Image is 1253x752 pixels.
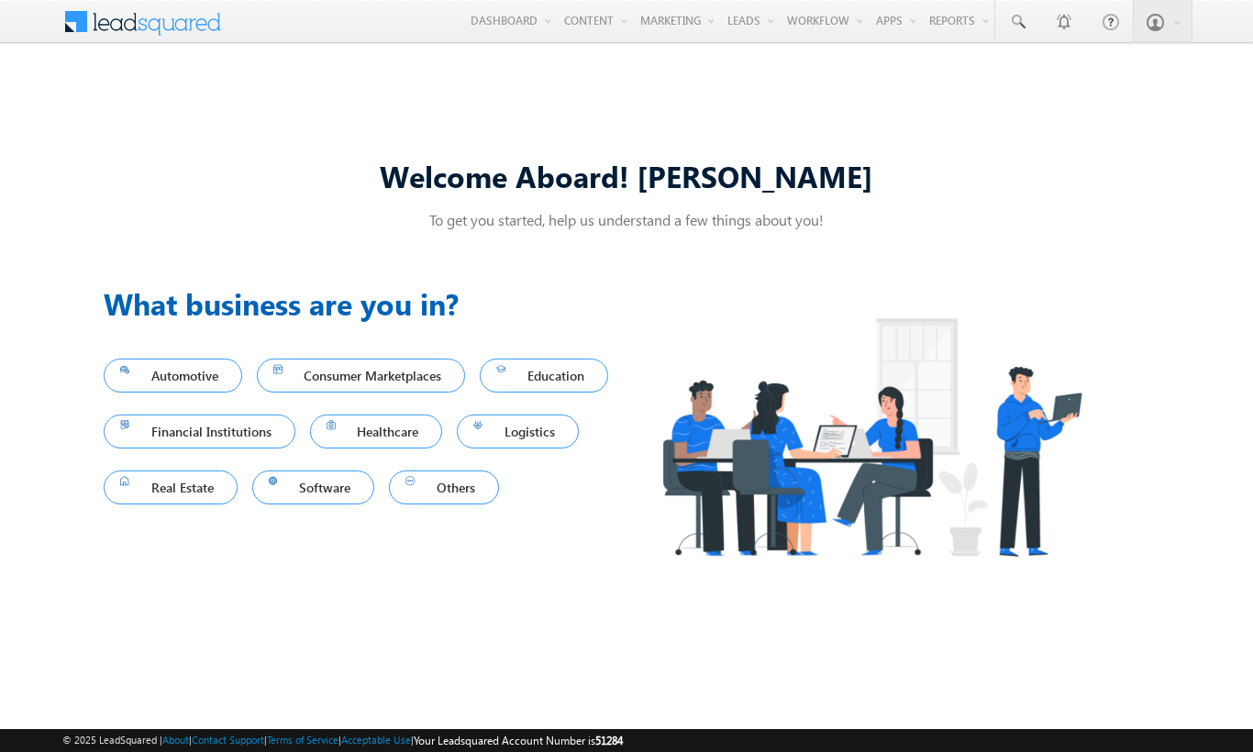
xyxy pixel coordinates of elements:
span: Education [496,363,592,388]
h3: What business are you in? [104,282,626,326]
span: Consumer Marketplaces [273,363,449,388]
a: Terms of Service [267,734,338,746]
span: Real Estate [120,475,221,500]
a: Contact Support [192,734,264,746]
a: About [162,734,189,746]
span: 51284 [595,734,623,747]
span: Software [269,475,359,500]
span: Financial Institutions [120,419,279,444]
span: Healthcare [327,419,427,444]
span: Others [405,475,482,500]
img: Industry.png [626,282,1116,592]
span: Logistics [473,419,562,444]
span: Automotive [120,363,226,388]
p: To get you started, help us understand a few things about you! [104,210,1149,229]
div: Welcome Aboard! [PERSON_NAME] [104,156,1149,195]
span: Your Leadsquared Account Number is [414,734,623,747]
span: © 2025 LeadSquared | | | | | [62,732,623,749]
a: Acceptable Use [341,734,411,746]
